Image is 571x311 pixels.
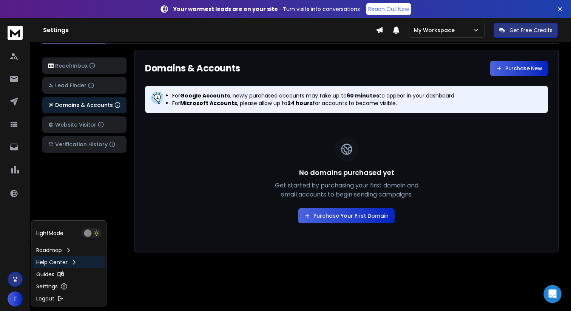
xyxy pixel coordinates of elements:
textarea: Message… [6,232,145,244]
h1: Box [37,7,48,13]
button: Lead Finder [42,77,127,94]
button: go back [5,3,19,17]
button: Gif picker [24,248,30,254]
p: Guides [36,271,54,278]
img: logo [8,26,23,40]
div: For some reason, the warmup filtering seems to not be working - I am getting a ton of emails in m... [27,43,145,104]
b: [PERSON_NAME][EMAIL_ADDRESS][DOMAIN_NAME] [12,130,115,144]
p: – Turn visits into conversations [173,5,360,13]
p: My Workspace [414,26,458,34]
div: You’ll get replies here and in your email:✉️[PERSON_NAME][EMAIL_ADDRESS][DOMAIN_NAME]The team wil... [6,110,124,168]
a: Purchase New [490,61,548,76]
button: Domains & Accounts [42,97,127,113]
strong: 24 hours [287,99,313,107]
p: For , please allow up to for accounts to become visible. [172,99,455,107]
h3: No domains purchased yet [299,167,394,178]
button: T [8,291,23,306]
p: Logout [36,295,54,302]
div: For some reason, the warmup filtering seems to not be working - I am getting a ton of emails in m... [33,48,139,100]
strong: Your warmest leads are on your site [173,5,278,13]
b: Later [DATE] [19,156,56,162]
a: Help Center [33,256,105,268]
p: Roadmap [36,246,62,254]
a: Reach Out Now [366,3,411,15]
button: Website Visitor [42,116,127,133]
p: Help Center [36,258,68,266]
button: Home [118,3,133,17]
button: Upload attachment [36,248,42,254]
a: Purchase Your First Domain [298,208,395,223]
img: logo [48,63,54,68]
p: For , newly purchased accounts may take up to to appear in your dashboard. [172,92,455,99]
img: information [151,92,163,104]
div: Box says… [6,110,145,184]
h1: Settings [43,26,376,35]
p: Light Mode [36,229,63,237]
a: Guides [33,268,105,280]
button: Verification History [42,136,127,153]
div: Box • 1m ago [12,169,43,174]
img: Profile image for Box [22,4,34,16]
strong: Microsoft Accounts [180,99,237,107]
h1: Domains & Accounts [145,62,240,74]
a: Roadmap [33,244,105,256]
strong: 60 minutes [347,92,379,99]
p: Get Free Credits [509,26,552,34]
strong: Google Accounts [180,92,230,99]
p: Reach Out Now [368,5,409,13]
button: Send a message… [130,244,142,257]
p: Get started by purchasing your first domain and email accounts to begin sending campaigns. [274,181,419,199]
div: Tom says… [6,43,145,110]
div: The team will be back 🕒 [12,149,118,163]
iframe: Intercom live chat [543,285,562,303]
button: Get Free Credits [494,23,558,38]
button: Emoji picker [12,248,18,254]
div: Close [133,3,146,17]
p: Settings [36,283,58,290]
button: ReachInbox [42,57,127,74]
a: Settings [33,280,105,292]
div: You’ll get replies here and in your email: ✉️ [12,115,118,144]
